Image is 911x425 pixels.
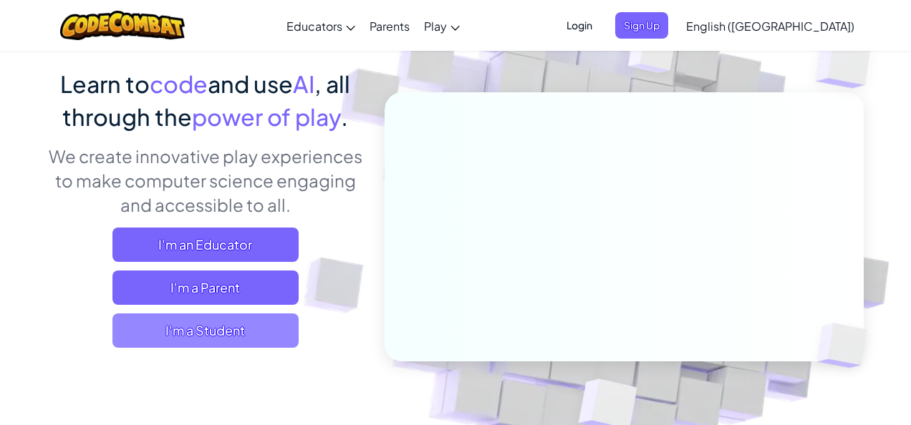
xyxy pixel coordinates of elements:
span: English ([GEOGRAPHIC_DATA]) [686,19,854,34]
a: Parents [362,6,417,45]
button: I'm a Student [112,313,299,348]
span: Educators [286,19,342,34]
a: Educators [279,6,362,45]
button: Login [558,12,601,39]
span: and use [208,69,293,98]
a: English ([GEOGRAPHIC_DATA]) [679,6,862,45]
span: Play [424,19,447,34]
button: Sign Up [615,12,668,39]
span: power of play [192,102,341,131]
p: We create innovative play experiences to make computer science engaging and accessible to all. [47,144,363,217]
span: AI [293,69,314,98]
img: Overlap cubes [794,293,901,398]
span: . [341,102,348,131]
a: I'm an Educator [112,228,299,262]
img: Overlap cubes [787,3,911,124]
a: Play [417,6,467,45]
span: code [150,69,208,98]
img: Overlap cubes [602,2,705,109]
a: I'm a Parent [112,270,299,305]
img: CodeCombat logo [60,11,185,40]
span: Learn to [60,69,150,98]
